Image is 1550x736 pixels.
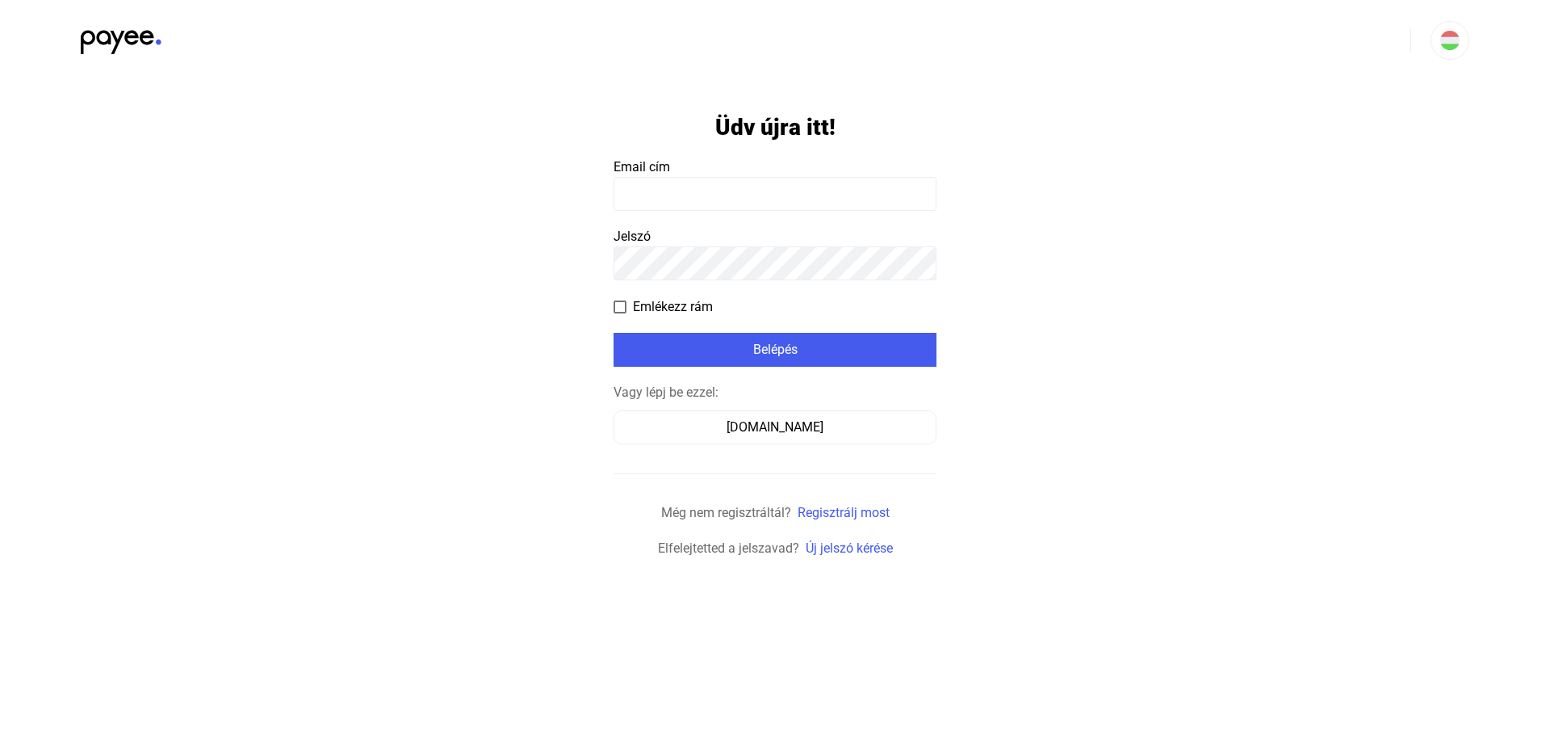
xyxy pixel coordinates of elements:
span: Email cím [614,159,670,175]
span: Még nem regisztráltál? [661,505,791,520]
span: Jelszó [614,229,651,244]
span: Elfelejtetted a jelszavad? [658,540,799,556]
div: Vagy lépj be ezzel: [614,383,936,402]
h1: Üdv újra itt! [715,113,836,141]
a: [DOMAIN_NAME] [614,419,936,435]
img: HU [1440,31,1460,50]
img: black-payee-blue-dot.svg [81,21,161,54]
button: Belépés [614,333,936,367]
button: HU [1431,21,1469,60]
button: [DOMAIN_NAME] [614,410,936,444]
a: Új jelszó kérése [806,540,893,556]
a: Regisztrálj most [798,505,890,520]
div: [DOMAIN_NAME] [619,418,931,437]
span: Emlékezz rám [633,297,713,317]
div: Belépés [618,340,932,360]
